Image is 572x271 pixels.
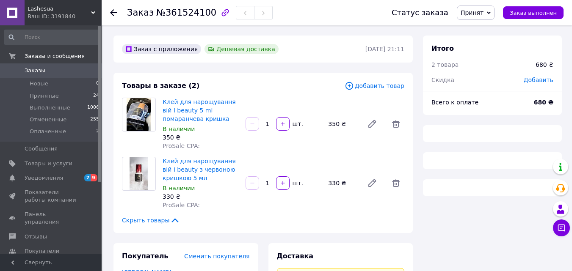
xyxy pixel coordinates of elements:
[277,252,314,260] span: Доставка
[25,189,78,204] span: Показатели работы компании
[290,179,304,187] div: шт.
[163,185,195,192] span: В наличии
[30,128,66,135] span: Оплаченные
[127,8,154,18] span: Заказ
[4,30,100,45] input: Поиск
[30,116,66,123] span: Отмененные
[90,116,99,123] span: 255
[28,13,102,20] div: Ваш ID: 3191840
[25,160,72,167] span: Товары и услуги
[25,247,59,255] span: Покупатели
[96,128,99,135] span: 2
[365,46,404,52] time: [DATE] 21:11
[30,80,48,88] span: Новые
[163,202,200,208] span: ProSale CPA:
[536,60,553,69] div: 680 ₴
[387,175,404,192] span: Удалить
[163,142,200,149] span: ProSale CPA:
[91,174,97,181] span: 9
[156,8,216,18] span: №361524100
[28,5,91,13] span: Lashesua
[130,157,148,190] img: Клей для нарощування вій I beauty з червоною кришкою 5 мл
[25,67,45,74] span: Заказы
[345,81,404,90] span: Добавить товар
[431,61,459,68] span: 2 товара
[163,126,195,132] span: В наличии
[290,120,304,128] div: шт.
[25,233,47,241] span: Отзывы
[510,10,557,16] span: Заказ выполнен
[431,99,478,106] span: Всего к оплате
[30,104,70,112] span: Выполненные
[127,98,152,131] img: Клей для нарощування вій I beauty 5 ml помаранчева кришка
[122,44,201,54] div: Заказ с приложения
[392,8,448,17] div: Статус заказа
[325,118,360,130] div: 350 ₴
[25,52,85,60] span: Заказы и сообщения
[503,6,564,19] button: Заказ выполнен
[364,115,381,132] a: Редактировать
[553,219,570,236] button: Чат с покупателем
[325,177,360,189] div: 330 ₴
[163,192,239,201] div: 330 ₴
[204,44,279,54] div: Дешевая доставка
[110,8,117,17] div: Вернуться назад
[96,80,99,88] span: 0
[163,133,239,142] div: 350 ₴
[25,145,58,153] span: Сообщения
[387,115,404,132] span: Удалить
[30,92,59,100] span: Принятые
[534,99,553,106] b: 680 ₴
[364,175,381,192] a: Редактировать
[163,158,236,181] a: Клей для нарощування вій I beauty з червоною кришкою 5 мл
[431,44,454,52] span: Итого
[122,252,168,260] span: Покупатель
[524,77,553,83] span: Добавить
[93,92,99,100] span: 24
[25,211,78,226] span: Панель управления
[122,216,180,224] span: Скрыть товары
[184,253,249,260] span: Сменить покупателя
[87,104,99,112] span: 1006
[431,77,454,83] span: Скидка
[25,174,63,182] span: Уведомления
[461,9,484,16] span: Принят
[122,82,199,90] span: Товары в заказе (2)
[84,174,91,181] span: 7
[163,99,236,122] a: Клей для нарощування вій I beauty 5 ml помаранчева кришка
